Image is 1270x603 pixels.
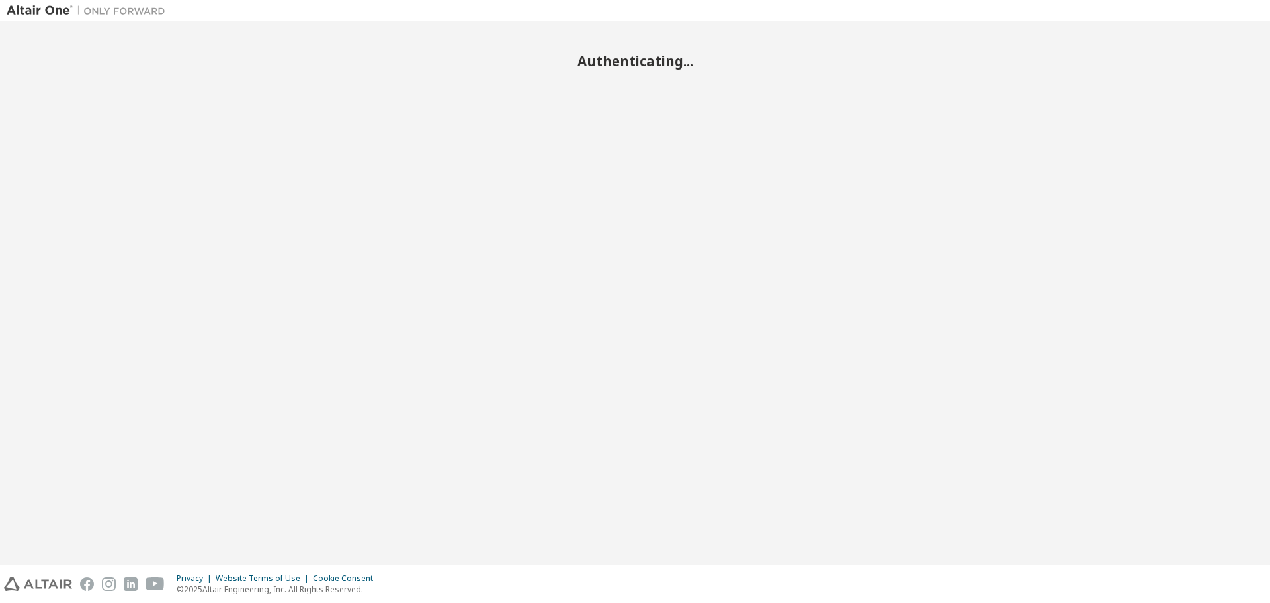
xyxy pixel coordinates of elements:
img: youtube.svg [146,577,165,591]
img: facebook.svg [80,577,94,591]
img: Altair One [7,4,172,17]
div: Website Terms of Use [216,573,313,584]
img: altair_logo.svg [4,577,72,591]
img: instagram.svg [102,577,116,591]
img: linkedin.svg [124,577,138,591]
div: Cookie Consent [313,573,381,584]
div: Privacy [177,573,216,584]
h2: Authenticating... [7,52,1263,70]
p: © 2025 Altair Engineering, Inc. All Rights Reserved. [177,584,381,595]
